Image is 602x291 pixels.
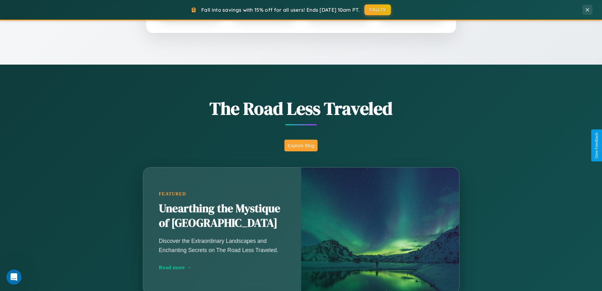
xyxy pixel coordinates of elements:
div: Read more → [159,264,285,271]
iframe: Intercom live chat [6,269,21,285]
div: Give Feedback [594,133,599,158]
h1: The Road Less Traveled [112,96,491,121]
button: Explore Blog [284,140,318,151]
p: Discover the Extraordinary Landscapes and Enchanting Secrets on The Road Less Traveled. [159,237,285,254]
span: Fall into savings with 15% off for all users! Ends [DATE] 10am PT. [201,7,360,13]
button: FALL15 [364,4,391,15]
div: Featured [159,191,285,197]
h2: Unearthing the Mystique of [GEOGRAPHIC_DATA] [159,201,285,231]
